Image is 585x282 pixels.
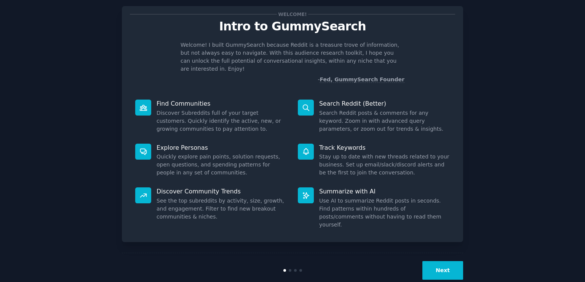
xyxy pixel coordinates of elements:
p: Discover Community Trends [157,187,287,195]
span: Welcome! [277,10,308,18]
dd: Search Reddit posts & comments for any keyword. Zoom in with advanced query parameters, or zoom o... [319,109,450,133]
p: Explore Personas [157,144,287,152]
dd: Use AI to summarize Reddit posts in seconds. Find patterns within hundreds of posts/comments with... [319,197,450,229]
p: Intro to GummySearch [130,20,455,33]
p: Search Reddit (Better) [319,100,450,108]
dd: See the top subreddits by activity, size, growth, and engagement. Filter to find new breakout com... [157,197,287,221]
div: - [318,76,404,84]
p: Find Communities [157,100,287,108]
button: Next [422,261,463,280]
dd: Quickly explore pain points, solution requests, open questions, and spending patterns for people ... [157,153,287,177]
p: Track Keywords [319,144,450,152]
dd: Stay up to date with new threads related to your business. Set up email/slack/discord alerts and ... [319,153,450,177]
p: Welcome! I built GummySearch because Reddit is a treasure trove of information, but not always ea... [181,41,404,73]
a: Fed, GummySearch Founder [320,76,404,83]
dd: Discover Subreddits full of your target customers. Quickly identify the active, new, or growing c... [157,109,287,133]
p: Summarize with AI [319,187,450,195]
